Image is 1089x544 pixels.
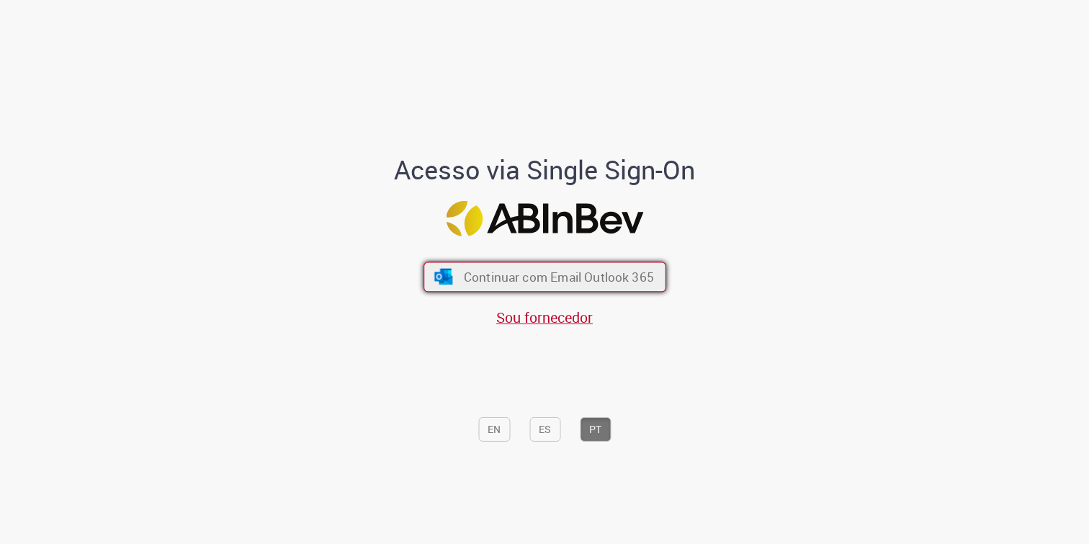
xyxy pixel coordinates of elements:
[423,262,666,293] button: ícone Azure/Microsoft 360 Continuar com Email Outlook 365
[478,417,510,442] button: EN
[345,156,745,184] h1: Acesso via Single Sign-On
[496,308,593,327] a: Sou fornecedor
[580,417,611,442] button: PT
[446,201,643,236] img: Logo ABInBev
[463,269,653,285] span: Continuar com Email Outlook 365
[433,269,454,285] img: ícone Azure/Microsoft 360
[529,417,560,442] button: ES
